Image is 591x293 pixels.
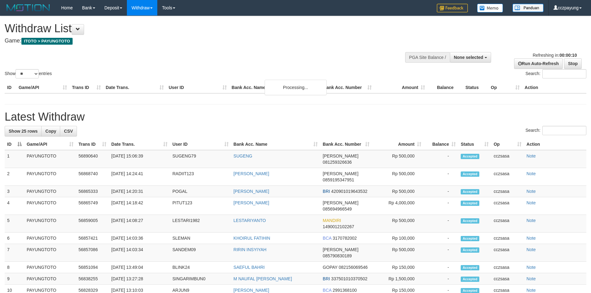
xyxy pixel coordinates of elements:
[323,224,354,229] span: Copy 1490012102267 to clipboard
[339,265,368,270] span: Copy 082156069546 to clipboard
[76,262,109,273] td: 56851094
[331,189,368,194] span: Copy 420901019643532 to clipboard
[564,58,582,69] a: Stop
[526,69,586,78] label: Search:
[5,69,52,78] label: Show entries
[323,171,358,176] span: [PERSON_NAME]
[323,288,331,293] span: BCA
[170,186,231,197] td: POGAL
[323,200,358,205] span: [PERSON_NAME]
[542,126,586,135] input: Search:
[24,262,76,273] td: PAYUNGTOTO
[323,177,354,182] span: Copy 0859195347951 to clipboard
[372,215,424,233] td: Rp 500,000
[526,200,536,205] a: Note
[323,218,341,223] span: MANDIRI
[5,273,24,285] td: 9
[69,82,103,93] th: Trans ID
[323,206,351,211] span: Copy 085694966549 to clipboard
[16,82,69,93] th: Game/API
[24,168,76,186] td: PAYUNGTOTO
[526,189,536,194] a: Note
[234,247,266,252] a: RIRIN INSYIYAH
[166,82,229,93] th: User ID
[526,236,536,241] a: Note
[24,273,76,285] td: PAYUNGTOTO
[5,168,24,186] td: 2
[76,150,109,168] td: 56890640
[333,288,357,293] span: Copy 2991368100 to clipboard
[234,288,269,293] a: [PERSON_NAME]
[424,262,458,273] td: -
[24,215,76,233] td: PAYUNGTOTO
[170,197,231,215] td: PITUT123
[170,215,231,233] td: LESTARI1982
[424,244,458,262] td: -
[513,4,544,12] img: panduan.png
[64,129,73,134] span: CSV
[21,38,73,45] span: ITOTO > PAYUNGTOTO
[323,265,337,270] span: GOPAY
[109,273,170,285] td: [DATE] 13:27:28
[491,273,524,285] td: cczsasa
[76,233,109,244] td: 56857421
[170,150,231,168] td: SUGENG79
[234,236,270,241] a: KHOIRUL FATIHIN
[488,82,522,93] th: Op
[76,244,109,262] td: 56857086
[372,233,424,244] td: Rp 100,000
[533,53,577,58] span: Refreshing in:
[477,4,503,12] img: Button%20Memo.svg
[109,233,170,244] td: [DATE] 14:03:36
[491,244,524,262] td: cczsasa
[491,139,524,150] th: Op: activate to sort column ascending
[24,233,76,244] td: PAYUNGTOTO
[323,276,330,281] span: BRI
[76,139,109,150] th: Trans ID: activate to sort column ascending
[24,197,76,215] td: PAYUNGTOTO
[437,4,468,12] img: Feedback.jpg
[463,82,488,93] th: Status
[5,82,16,93] th: ID
[461,154,479,159] span: Accepted
[522,82,586,93] th: Action
[405,52,450,63] div: PGA Site Balance /
[458,139,491,150] th: Status: activate to sort column ascending
[559,53,577,58] strong: 00:00:10
[491,215,524,233] td: cczsasa
[5,215,24,233] td: 5
[5,186,24,197] td: 3
[109,262,170,273] td: [DATE] 13:49:04
[424,273,458,285] td: -
[76,186,109,197] td: 56865333
[109,139,170,150] th: Date Trans.: activate to sort column ascending
[170,168,231,186] td: RADIIT123
[234,276,292,281] a: M NAUFAL [PERSON_NAME]
[372,244,424,262] td: Rp 500,000
[60,126,77,136] a: CSV
[109,168,170,186] td: [DATE] 14:24:41
[170,244,231,262] td: SANDEM09
[41,126,60,136] a: Copy
[331,276,368,281] span: Copy 337501010370502 to clipboard
[454,55,483,60] span: None selected
[424,150,458,168] td: -
[5,126,42,136] a: Show 25 rows
[461,201,479,206] span: Accepted
[461,171,479,177] span: Accepted
[491,197,524,215] td: cczsasa
[372,139,424,150] th: Amount: activate to sort column ascending
[234,189,269,194] a: [PERSON_NAME]
[372,197,424,215] td: Rp 4,000,000
[229,82,321,93] th: Bank Acc. Name
[5,244,24,262] td: 7
[234,153,253,158] a: SUGENG
[461,236,479,241] span: Accepted
[526,288,536,293] a: Note
[491,262,524,273] td: cczsasa
[323,160,351,165] span: Copy 081259326636 to clipboard
[526,126,586,135] label: Search:
[424,233,458,244] td: -
[323,189,330,194] span: BRI
[461,247,479,253] span: Accepted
